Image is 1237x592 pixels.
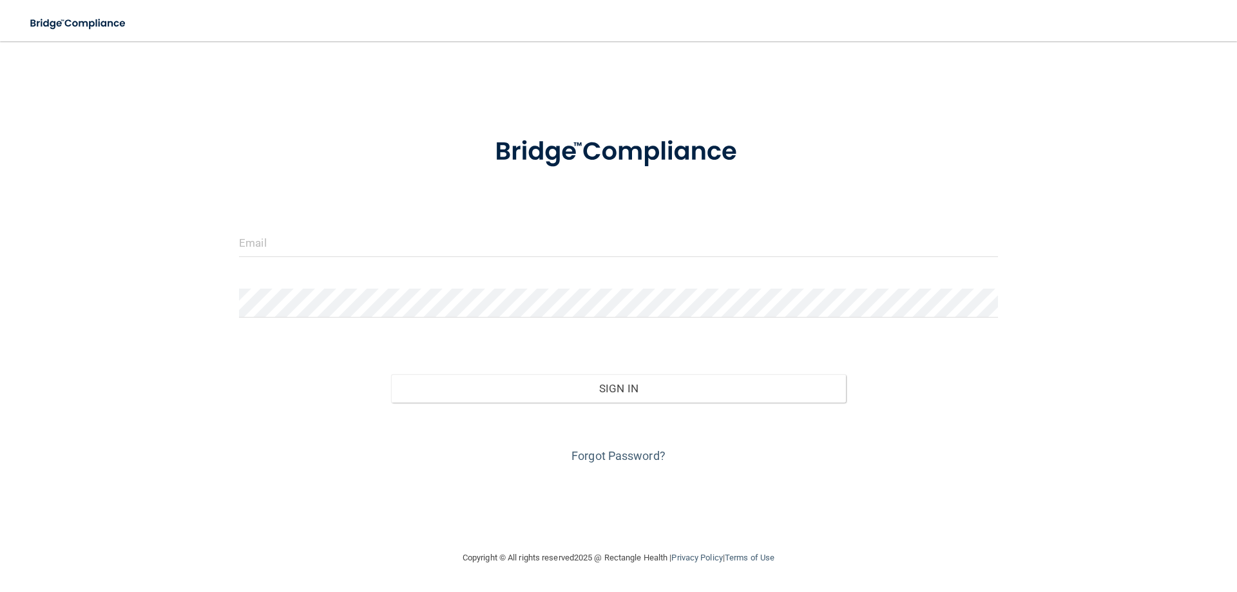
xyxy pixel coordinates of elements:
[239,228,998,257] input: Email
[19,10,138,37] img: bridge_compliance_login_screen.278c3ca4.svg
[571,449,666,463] a: Forgot Password?
[391,374,847,403] button: Sign In
[468,119,769,186] img: bridge_compliance_login_screen.278c3ca4.svg
[383,537,854,578] div: Copyright © All rights reserved 2025 @ Rectangle Health | |
[671,553,722,562] a: Privacy Policy
[725,553,774,562] a: Terms of Use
